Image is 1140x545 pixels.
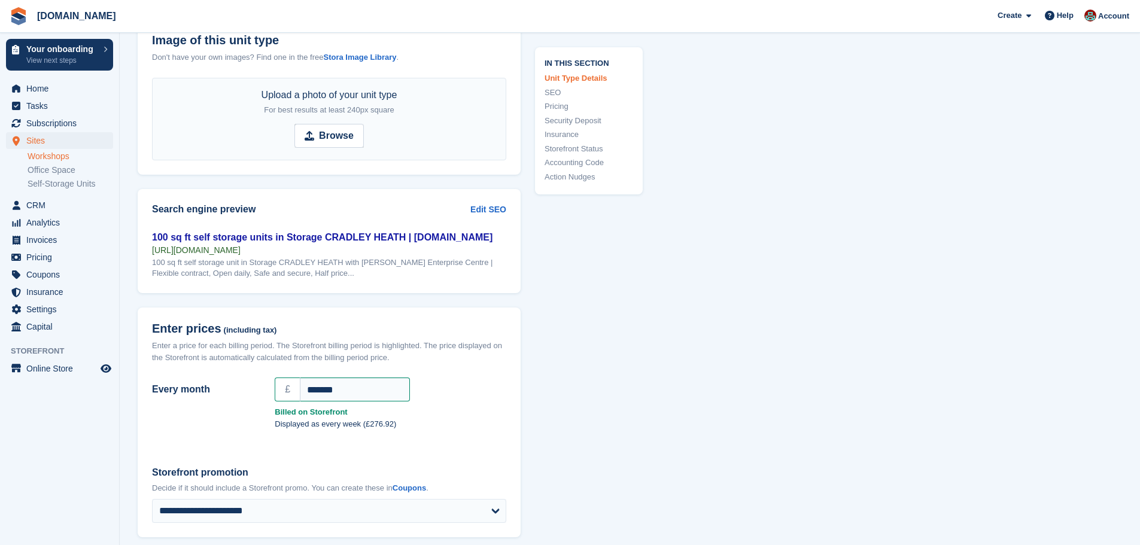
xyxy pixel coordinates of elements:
strong: Browse [319,129,354,143]
span: Settings [26,301,98,318]
label: Every month [152,382,260,397]
a: menu [6,284,113,300]
span: Analytics [26,214,98,231]
span: (including tax) [224,326,277,335]
div: Enter a price for each billing period. The Storefront billing period is highlighted. The price di... [152,340,506,363]
span: Online Store [26,360,98,377]
a: Coupons [393,483,426,492]
p: View next steps [26,55,98,66]
a: menu [6,197,113,214]
a: menu [6,266,113,283]
a: Action Nudges [545,170,633,182]
span: Storefront [11,345,119,357]
span: Sites [26,132,98,149]
a: menu [6,301,113,318]
span: Coupons [26,266,98,283]
label: Storefront promotion [152,465,506,480]
div: Upload a photo of your unit type [262,88,397,117]
span: Invoices [26,232,98,248]
a: menu [6,98,113,114]
span: In this section [545,56,633,68]
a: Insurance [545,129,633,141]
div: 100 sq ft self storage units in Storage CRADLEY HEATH | [DOMAIN_NAME] [152,230,506,245]
div: [URL][DOMAIN_NAME] [152,245,506,255]
a: menu [6,360,113,377]
span: Account [1098,10,1129,22]
a: Preview store [99,361,113,376]
a: Edit SEO [470,203,506,216]
a: menu [6,249,113,266]
p: Displayed as every week (£276.92) [275,418,506,430]
a: Unit Type Details [545,72,633,84]
p: Your onboarding [26,45,98,53]
img: Will Dougan [1084,10,1096,22]
input: Browse [294,124,364,148]
p: Decide if it should include a Storefront promo. You can create these in . [152,482,506,494]
span: Pricing [26,249,98,266]
a: menu [6,80,113,97]
a: menu [6,318,113,335]
span: Home [26,80,98,97]
strong: Billed on Storefront [275,406,506,418]
a: menu [6,232,113,248]
span: For best results at least 240px square [264,105,394,114]
span: Capital [26,318,98,335]
a: menu [6,115,113,132]
a: Pricing [545,101,633,112]
img: stora-icon-8386f47178a22dfd0bd8f6a31ec36ba5ce8667c1dd55bd0f319d3a0aa187defe.svg [10,7,28,25]
span: Insurance [26,284,98,300]
a: Workshops [28,151,113,162]
span: Enter prices [152,322,221,336]
a: menu [6,132,113,149]
span: Tasks [26,98,98,114]
div: Don't have your own images? Find one in the free . [152,51,506,63]
span: Create [998,10,1022,22]
a: Your onboarding View next steps [6,39,113,71]
a: Security Deposit [545,114,633,126]
a: [DOMAIN_NAME] [32,6,121,26]
a: Office Space [28,165,113,176]
a: Storefront Status [545,142,633,154]
span: CRM [26,197,98,214]
a: Self-Storage Units [28,178,113,190]
a: Stora Image Library [323,53,396,62]
a: menu [6,214,113,231]
h2: Search engine preview [152,204,470,215]
label: Image of this unit type [152,34,506,47]
span: Help [1057,10,1074,22]
div: 100 sq ft self storage unit in Storage CRADLEY HEATH with [PERSON_NAME] Enterprise Centre | Flexi... [152,257,506,279]
span: Subscriptions [26,115,98,132]
a: Accounting Code [545,157,633,169]
a: SEO [545,86,633,98]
